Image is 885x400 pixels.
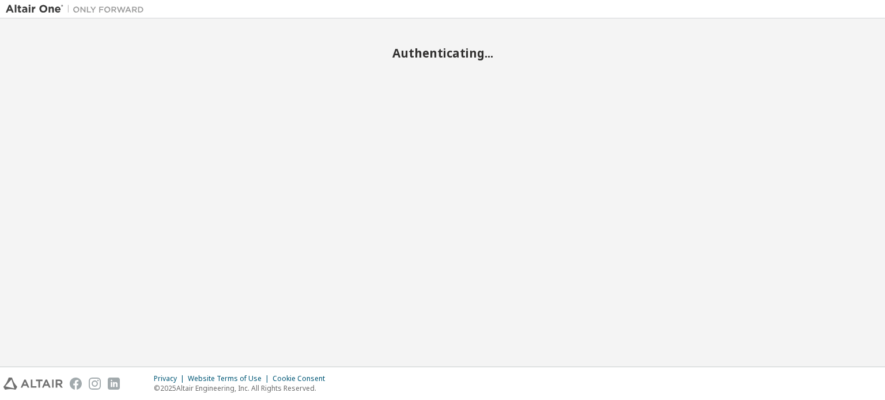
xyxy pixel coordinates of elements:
p: © 2025 Altair Engineering, Inc. All Rights Reserved. [154,383,332,393]
img: altair_logo.svg [3,378,63,390]
div: Website Terms of Use [188,374,273,383]
div: Privacy [154,374,188,383]
img: Altair One [6,3,150,15]
img: instagram.svg [89,378,101,390]
div: Cookie Consent [273,374,332,383]
img: linkedin.svg [108,378,120,390]
img: facebook.svg [70,378,82,390]
h2: Authenticating... [6,45,879,60]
